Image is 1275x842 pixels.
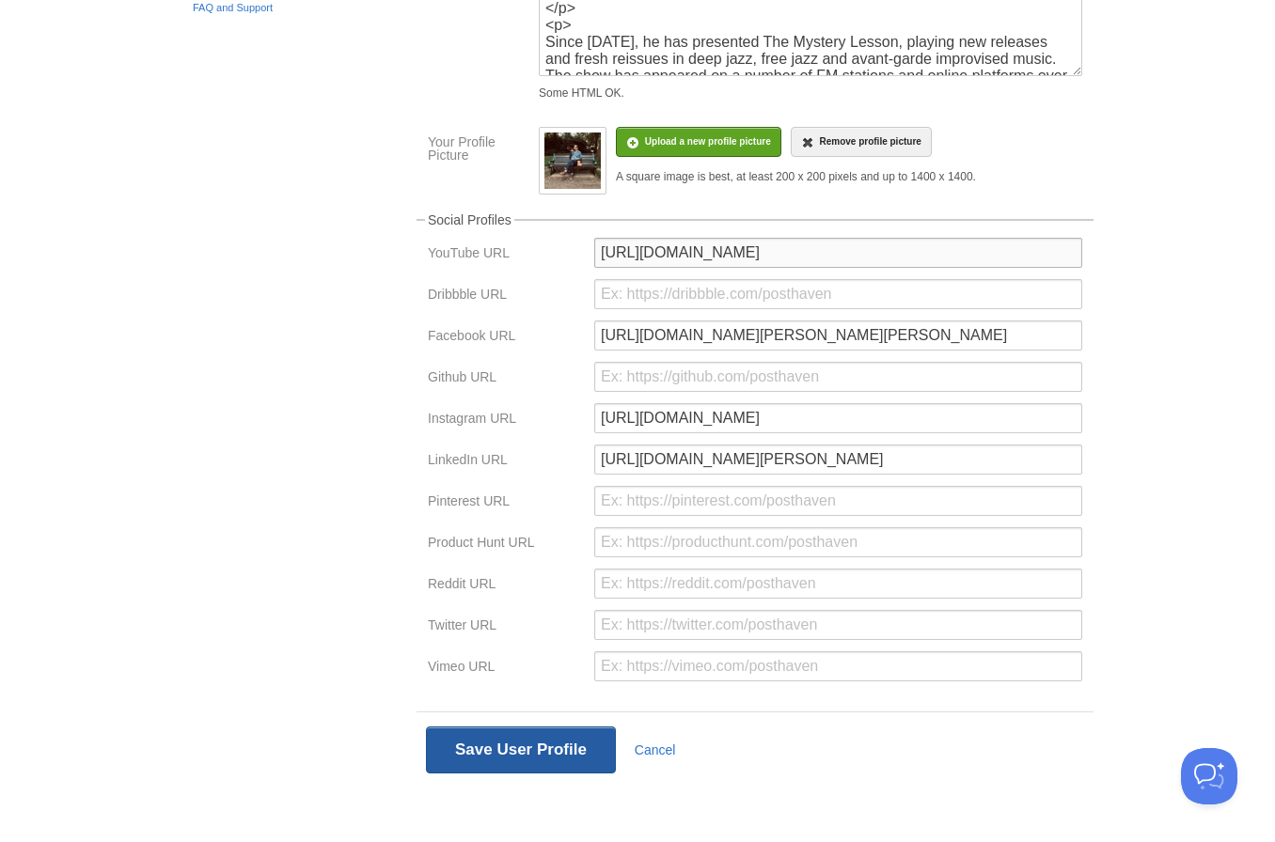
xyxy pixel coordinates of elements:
[594,651,1082,681] input: Ex: https://vimeo.com/posthaven
[426,726,616,773] button: Save User Profile
[428,577,583,595] label: Reddit URL
[594,610,1082,640] input: Ex: https://twitter.com/posthaven
[428,660,583,678] label: Vimeo URL
[594,320,1082,351] input: Ex: https://facebook.com/posthaven
[594,362,1082,392] input: Ex: https://github.com/posthaven
[594,238,1082,268] input: Ex: https://youtube.com/posthaven
[1181,748,1237,804] iframe: Help Scout Beacon - Open
[428,618,583,636] label: Twitter URL
[428,494,583,512] label: Pinterest URL
[428,135,527,166] label: Your Profile Picture
[544,133,601,189] img: medium_78407994_10158522392491873_482397326776461081_n.jpg
[539,87,1082,99] div: Some HTML OK.
[594,527,1082,557] input: Ex: https://producthunt.com/posthaven
[594,444,1082,475] input: Ex: https://linkedin.com/posthaven
[594,403,1082,433] input: Ex: https://instagram.com/posthaven
[616,171,976,182] div: A square image is best, at least 200 x 200 pixels and up to 1400 x 1400.
[428,453,583,471] label: LinkedIn URL
[428,288,583,305] label: Dribbble URL
[791,127,932,157] a: Remove profile picture
[428,536,583,554] label: Product Hunt URL
[819,136,921,147] span: Remove profile picture
[428,412,583,429] label: Instagram URL
[645,136,771,147] span: Upload a new profile picture
[594,279,1082,309] input: Ex: https://dribbble.com/posthaven
[425,213,514,226] legend: Social Profiles
[635,742,676,757] a: Cancel
[428,329,583,347] label: Facebook URL
[594,486,1082,516] input: Ex: https://pinterest.com/posthaven
[428,246,583,264] label: YouTube URL
[594,569,1082,599] input: Ex: https://reddit.com/posthaven
[428,370,583,388] label: Github URL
